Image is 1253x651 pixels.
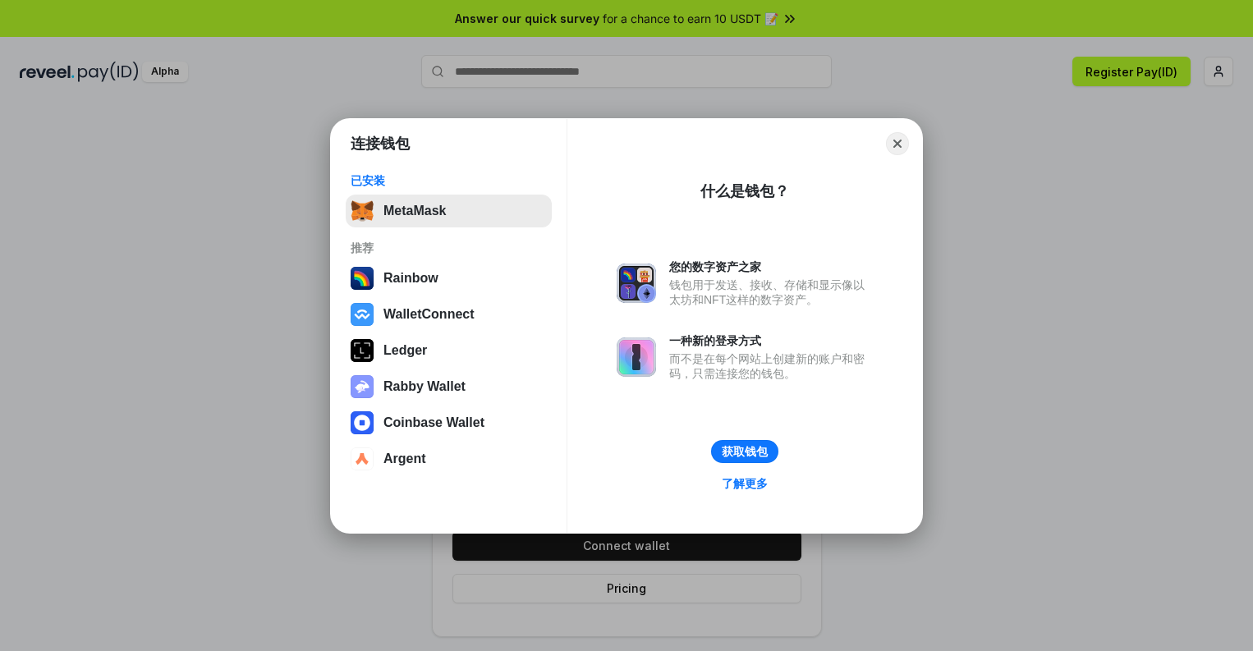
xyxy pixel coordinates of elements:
div: 推荐 [351,241,547,255]
img: svg+xml,%3Csvg%20xmlns%3D%22http%3A%2F%2Fwww.w3.org%2F2000%2Fsvg%22%20fill%3D%22none%22%20viewBox... [617,337,656,377]
div: 您的数字资产之家 [669,259,873,274]
button: Coinbase Wallet [346,406,552,439]
div: 一种新的登录方式 [669,333,873,348]
h1: 连接钱包 [351,134,410,154]
img: svg+xml,%3Csvg%20xmlns%3D%22http%3A%2F%2Fwww.w3.org%2F2000%2Fsvg%22%20width%3D%2228%22%20height%3... [351,339,374,362]
button: Argent [346,442,552,475]
button: MetaMask [346,195,552,227]
button: 获取钱包 [711,440,778,463]
div: 获取钱包 [722,444,768,459]
img: svg+xml,%3Csvg%20width%3D%2228%22%20height%3D%2228%22%20viewBox%3D%220%200%2028%2028%22%20fill%3D... [351,447,374,470]
button: WalletConnect [346,298,552,331]
div: 什么是钱包？ [700,181,789,201]
div: WalletConnect [383,307,475,322]
div: 钱包用于发送、接收、存储和显示像以太坊和NFT这样的数字资产。 [669,277,873,307]
button: Ledger [346,334,552,367]
div: 而不是在每个网站上创建新的账户和密码，只需连接您的钱包。 [669,351,873,381]
img: svg+xml,%3Csvg%20fill%3D%22none%22%20height%3D%2233%22%20viewBox%3D%220%200%2035%2033%22%20width%... [351,199,374,222]
div: 已安装 [351,173,547,188]
div: Coinbase Wallet [383,415,484,430]
div: Ledger [383,343,427,358]
button: Close [886,132,909,155]
img: svg+xml,%3Csvg%20width%3D%2228%22%20height%3D%2228%22%20viewBox%3D%220%200%2028%2028%22%20fill%3D... [351,303,374,326]
a: 了解更多 [712,473,778,494]
div: Rainbow [383,271,438,286]
div: Rabby Wallet [383,379,466,394]
img: svg+xml,%3Csvg%20width%3D%2228%22%20height%3D%2228%22%20viewBox%3D%220%200%2028%2028%22%20fill%3D... [351,411,374,434]
div: MetaMask [383,204,446,218]
img: svg+xml,%3Csvg%20xmlns%3D%22http%3A%2F%2Fwww.w3.org%2F2000%2Fsvg%22%20fill%3D%22none%22%20viewBox... [351,375,374,398]
button: Rabby Wallet [346,370,552,403]
img: svg+xml,%3Csvg%20width%3D%22120%22%20height%3D%22120%22%20viewBox%3D%220%200%20120%20120%22%20fil... [351,267,374,290]
img: svg+xml,%3Csvg%20xmlns%3D%22http%3A%2F%2Fwww.w3.org%2F2000%2Fsvg%22%20fill%3D%22none%22%20viewBox... [617,264,656,303]
div: Argent [383,452,426,466]
div: 了解更多 [722,476,768,491]
button: Rainbow [346,262,552,295]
